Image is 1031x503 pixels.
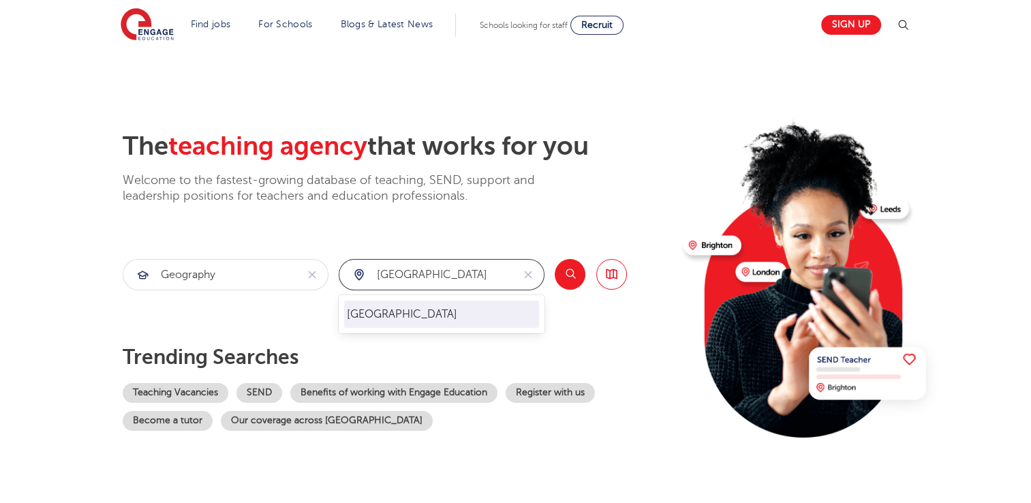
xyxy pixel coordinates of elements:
[581,20,613,30] span: Recruit
[123,131,673,162] h2: The that works for you
[506,383,595,403] a: Register with us
[290,383,497,403] a: Benefits of working with Engage Education
[191,19,231,29] a: Find jobs
[339,259,544,290] div: Submit
[236,383,282,403] a: SEND
[168,132,367,161] span: teaching agency
[123,172,572,204] p: Welcome to the fastest-growing database of teaching, SEND, support and leadership positions for t...
[258,19,312,29] a: For Schools
[123,260,296,290] input: Submit
[123,259,328,290] div: Submit
[821,15,881,35] a: Sign up
[344,301,539,328] ul: Submit
[512,260,544,290] button: Clear
[570,16,624,35] a: Recruit
[341,19,433,29] a: Blogs & Latest News
[339,260,512,290] input: Submit
[123,383,228,403] a: Teaching Vacancies
[123,411,213,431] a: Become a tutor
[296,260,328,290] button: Clear
[555,259,585,290] button: Search
[344,301,539,328] li: [GEOGRAPHIC_DATA]
[480,20,568,30] span: Schools looking for staff
[221,411,433,431] a: Our coverage across [GEOGRAPHIC_DATA]
[123,345,673,369] p: Trending searches
[121,8,174,42] img: Engage Education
